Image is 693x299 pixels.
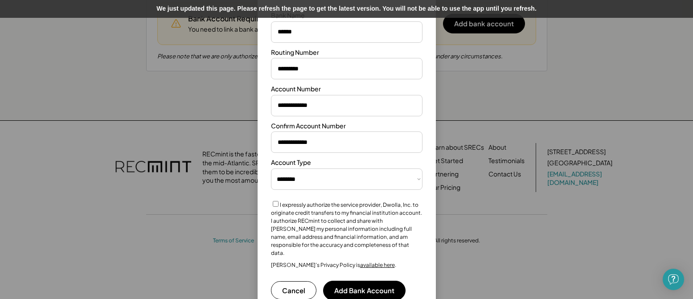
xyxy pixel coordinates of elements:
div: Account Number [271,85,321,94]
div: Open Intercom Messenger [663,269,684,290]
div: Routing Number [271,48,319,57]
label: I expressly authorize the service provider, Dwolla, Inc. to originate credit transfers to my fina... [271,201,422,256]
a: available here [360,262,395,268]
div: Confirm Account Number [271,122,346,131]
div: Account Type [271,158,311,167]
div: [PERSON_NAME]’s Privacy Policy is . [271,262,396,269]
